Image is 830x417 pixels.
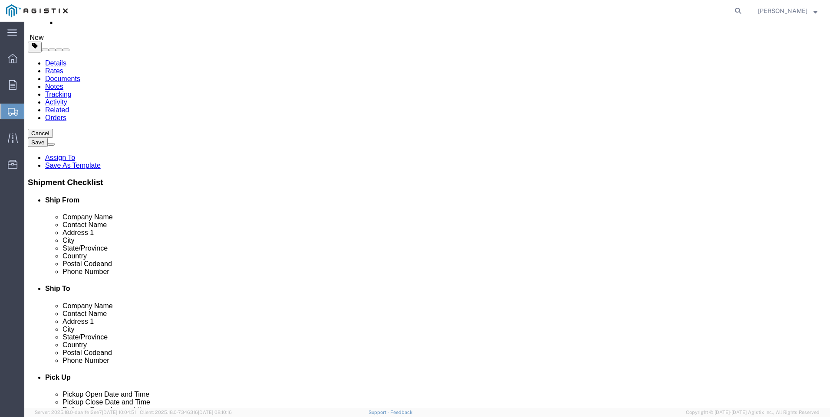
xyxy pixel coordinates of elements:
[198,410,232,415] span: [DATE] 08:10:16
[390,410,412,415] a: Feedback
[35,410,136,415] span: Server: 2025.18.0-daa1fe12ee7
[140,410,232,415] span: Client: 2025.18.0-7346316
[6,4,68,17] img: logo
[102,410,136,415] span: [DATE] 10:04:51
[758,6,807,16] span: Sharay Galdeira
[758,6,818,16] button: [PERSON_NAME]
[24,22,830,408] iframe: FS Legacy Container
[369,410,390,415] a: Support
[686,409,820,416] span: Copyright © [DATE]-[DATE] Agistix Inc., All Rights Reserved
